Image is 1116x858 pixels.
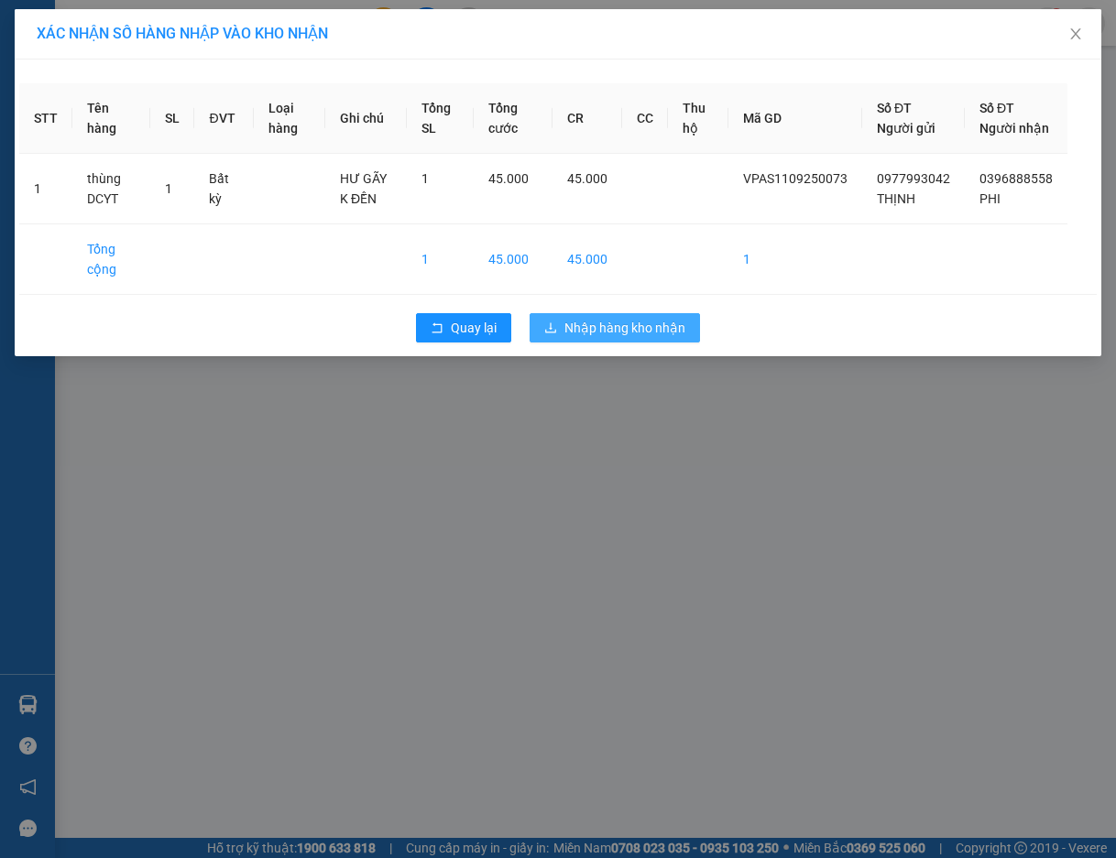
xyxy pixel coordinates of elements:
span: 45.000 [567,171,607,186]
span: 0396888558 [979,171,1053,186]
span: Hotline: 19001152 [145,81,224,92]
button: Close [1050,9,1101,60]
th: Ghi chú [325,83,407,154]
span: 0977993042 [877,171,950,186]
span: Bến xe [GEOGRAPHIC_DATA] [145,29,246,52]
td: 1 [728,224,862,295]
th: Mã GD [728,83,862,154]
th: Loại hàng [254,83,325,154]
span: Quay lại [451,318,497,338]
span: In ngày: [5,133,112,144]
td: thùng DCYT [72,154,150,224]
button: rollbackQuay lại [416,313,511,342]
span: HƯ GÃY K ĐỀN [340,171,387,206]
span: VPLK1109250003 [92,116,192,130]
th: Thu hộ [668,83,728,154]
th: Tổng cước [474,83,553,154]
td: Tổng cộng [72,224,150,295]
span: close [1068,27,1083,41]
span: 01 Võ Văn Truyện, KP.1, Phường 2 [145,55,252,78]
span: download [544,321,557,336]
th: SL [150,83,194,154]
td: Bất kỳ [194,154,254,224]
span: Số ĐT [979,101,1014,115]
th: Tên hàng [72,83,150,154]
th: Tổng SL [407,83,473,154]
th: CR [553,83,622,154]
span: THỊNH [877,191,915,206]
span: ----------------------------------------- [49,99,224,114]
th: STT [19,83,72,154]
span: 12:33:51 [DATE] [40,133,112,144]
span: Người gửi [877,121,935,136]
span: 1 [421,171,429,186]
span: [PERSON_NAME]: [5,118,191,129]
th: CC [622,83,668,154]
strong: ĐỒNG PHƯỚC [145,10,251,26]
td: 45.000 [474,224,553,295]
span: Nhập hàng kho nhận [564,318,685,338]
span: rollback [431,321,443,336]
span: Người nhận [979,121,1049,136]
td: 45.000 [553,224,622,295]
span: XÁC NHẬN SỐ HÀNG NHẬP VÀO KHO NHẬN [37,25,328,42]
span: Số ĐT [877,101,912,115]
button: downloadNhập hàng kho nhận [530,313,700,342]
span: 1 [165,181,172,196]
img: logo [6,11,88,92]
td: 1 [19,154,72,224]
span: PHI [979,191,1001,206]
span: VPAS1109250073 [743,171,848,186]
td: 1 [407,224,473,295]
span: 45.000 [488,171,529,186]
th: ĐVT [194,83,254,154]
